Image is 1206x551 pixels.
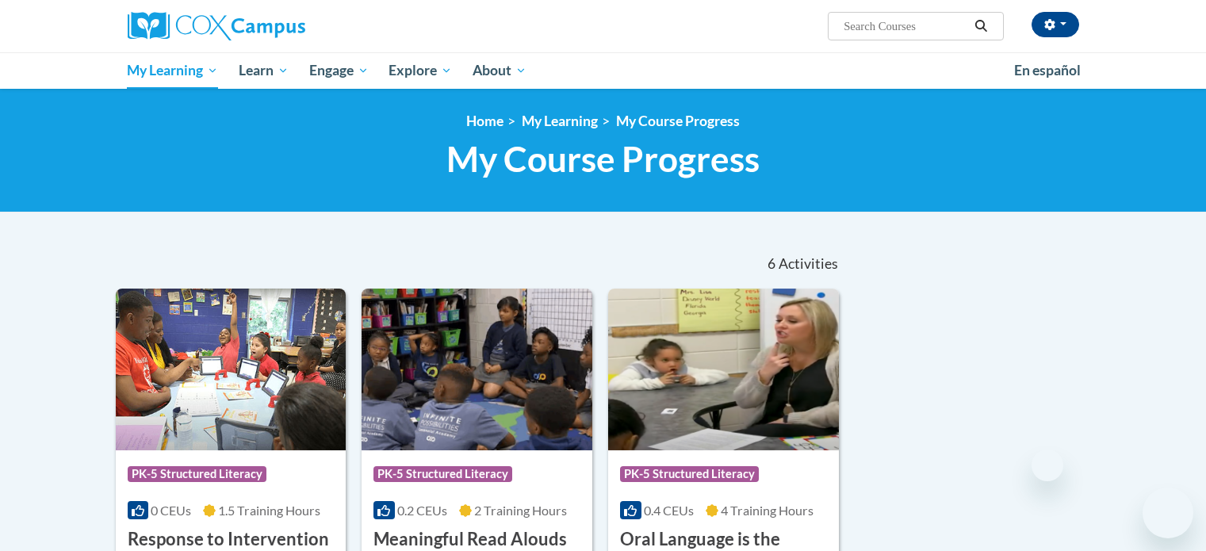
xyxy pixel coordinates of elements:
[969,17,993,36] button: Search
[842,17,969,36] input: Search Courses
[397,503,447,518] span: 0.2 CEUs
[116,289,346,450] img: Course Logo
[128,12,305,40] img: Cox Campus
[309,61,369,80] span: Engage
[151,503,191,518] span: 0 CEUs
[239,61,289,80] span: Learn
[117,52,229,89] a: My Learning
[620,466,759,482] span: PK-5 Structured Literacy
[768,255,775,273] span: 6
[104,52,1103,89] div: Main menu
[128,12,429,40] a: Cox Campus
[1032,450,1063,481] iframe: Close message
[462,52,537,89] a: About
[1004,54,1091,87] a: En español
[608,289,839,450] img: Course Logo
[373,466,512,482] span: PK-5 Structured Literacy
[378,52,462,89] a: Explore
[466,113,503,129] a: Home
[522,113,598,129] a: My Learning
[127,61,218,80] span: My Learning
[299,52,379,89] a: Engage
[218,503,320,518] span: 1.5 Training Hours
[616,113,740,129] a: My Course Progress
[1014,62,1081,78] span: En español
[362,289,592,450] img: Course Logo
[644,503,694,518] span: 0.4 CEUs
[1032,12,1079,37] button: Account Settings
[128,466,266,482] span: PK-5 Structured Literacy
[474,503,567,518] span: 2 Training Hours
[389,61,452,80] span: Explore
[779,255,838,273] span: Activities
[228,52,299,89] a: Learn
[721,503,814,518] span: 4 Training Hours
[446,138,760,180] span: My Course Progress
[1143,488,1193,538] iframe: Button to launch messaging window
[473,61,526,80] span: About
